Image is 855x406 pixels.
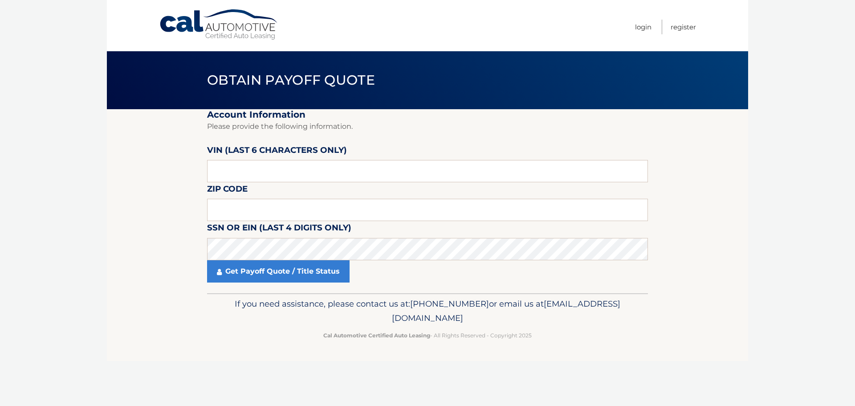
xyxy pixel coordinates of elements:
a: Register [671,20,696,34]
p: If you need assistance, please contact us at: or email us at [213,297,642,325]
span: Obtain Payoff Quote [207,72,375,88]
label: SSN or EIN (last 4 digits only) [207,221,351,238]
a: Cal Automotive [159,9,279,41]
p: - All Rights Reserved - Copyright 2025 [213,331,642,340]
span: [PHONE_NUMBER] [410,299,489,309]
a: Get Payoff Quote / Title Status [207,260,350,283]
p: Please provide the following information. [207,120,648,133]
h2: Account Information [207,109,648,120]
a: Login [635,20,651,34]
strong: Cal Automotive Certified Auto Leasing [323,332,430,339]
label: Zip Code [207,182,248,199]
label: VIN (last 6 characters only) [207,144,347,160]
